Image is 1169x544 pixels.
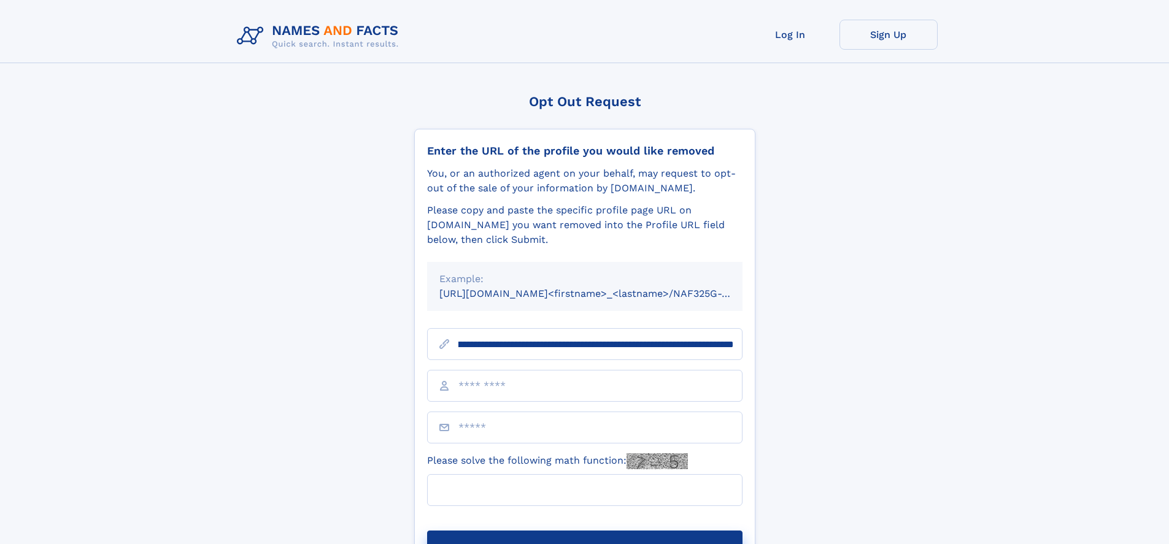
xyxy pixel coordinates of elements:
[414,94,755,109] div: Opt Out Request
[427,166,743,196] div: You, or an authorized agent on your behalf, may request to opt-out of the sale of your informatio...
[439,288,766,299] small: [URL][DOMAIN_NAME]<firstname>_<lastname>/NAF325G-xxxxxxxx
[741,20,839,50] a: Log In
[439,272,730,286] div: Example:
[427,453,688,469] label: Please solve the following math function:
[427,144,743,158] div: Enter the URL of the profile you would like removed
[232,20,409,53] img: Logo Names and Facts
[427,203,743,247] div: Please copy and paste the specific profile page URL on [DOMAIN_NAME] you want removed into the Pr...
[839,20,938,50] a: Sign Up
